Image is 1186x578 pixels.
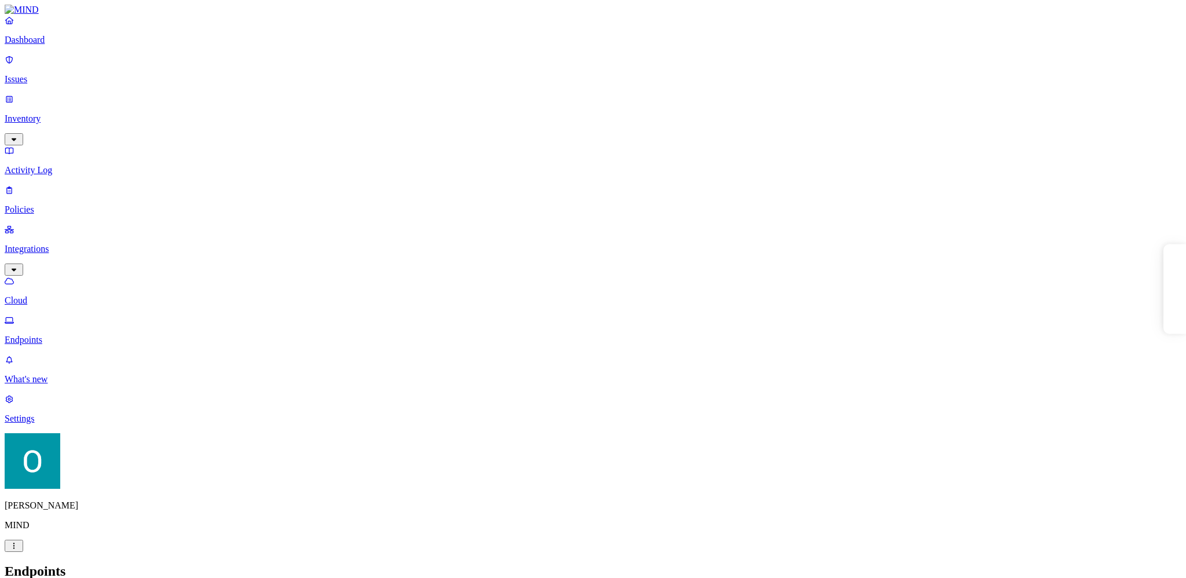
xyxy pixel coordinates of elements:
[5,433,60,489] img: Ofir Englard
[5,15,1181,45] a: Dashboard
[5,295,1181,306] p: Cloud
[5,244,1181,254] p: Integrations
[5,276,1181,306] a: Cloud
[5,414,1181,424] p: Settings
[5,74,1181,85] p: Issues
[5,354,1181,385] a: What's new
[5,94,1181,144] a: Inventory
[5,335,1181,345] p: Endpoints
[5,114,1181,124] p: Inventory
[5,5,1181,15] a: MIND
[5,185,1181,215] a: Policies
[5,35,1181,45] p: Dashboard
[5,204,1181,215] p: Policies
[5,5,39,15] img: MIND
[5,145,1181,175] a: Activity Log
[5,394,1181,424] a: Settings
[5,165,1181,175] p: Activity Log
[5,54,1181,85] a: Issues
[5,520,1181,531] p: MIND
[5,500,1181,511] p: [PERSON_NAME]
[5,224,1181,274] a: Integrations
[5,374,1181,385] p: What's new
[5,315,1181,345] a: Endpoints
